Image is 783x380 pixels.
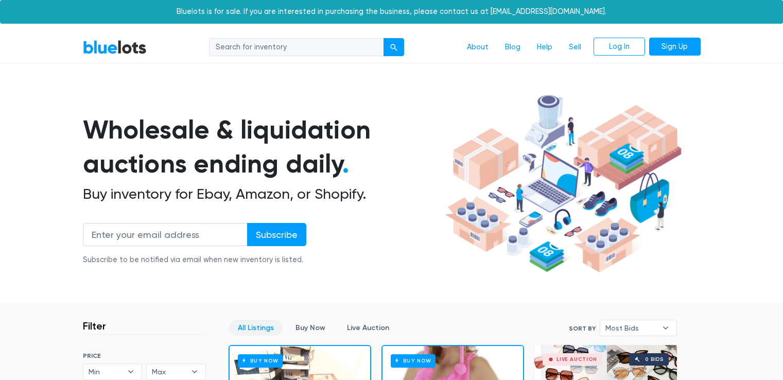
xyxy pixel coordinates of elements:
b: ▾ [120,364,142,379]
a: About [459,38,497,57]
h1: Wholesale & liquidation auctions ending daily [83,113,441,181]
a: BlueLots [83,40,147,55]
a: Blog [497,38,529,57]
a: Help [529,38,561,57]
span: . [342,148,349,179]
img: hero-ee84e7d0318cb26816c560f6b4441b76977f77a177738b4e94f68c95b2b83dbb.png [441,90,685,278]
label: Sort By [569,324,596,333]
a: Buy Now [287,320,334,336]
h6: Buy Now [238,354,283,367]
span: Most Bids [605,320,657,336]
input: Subscribe [247,223,306,246]
h2: Buy inventory for Ebay, Amazon, or Shopify. [83,185,441,203]
span: Max [152,364,186,379]
a: Log In [594,38,645,56]
a: Live Auction [338,320,398,336]
a: All Listings [229,320,283,336]
input: Search for inventory [209,38,384,57]
div: Subscribe to be notified via email when new inventory is listed. [83,254,306,266]
b: ▾ [655,320,676,336]
a: Sell [561,38,589,57]
h6: PRICE [83,352,206,359]
div: Live Auction [556,357,597,362]
h6: Buy Now [391,354,436,367]
input: Enter your email address [83,223,248,246]
span: Min [89,364,123,379]
a: Sign Up [649,38,701,56]
h3: Filter [83,320,106,332]
div: 0 bids [645,357,664,362]
b: ▾ [184,364,205,379]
